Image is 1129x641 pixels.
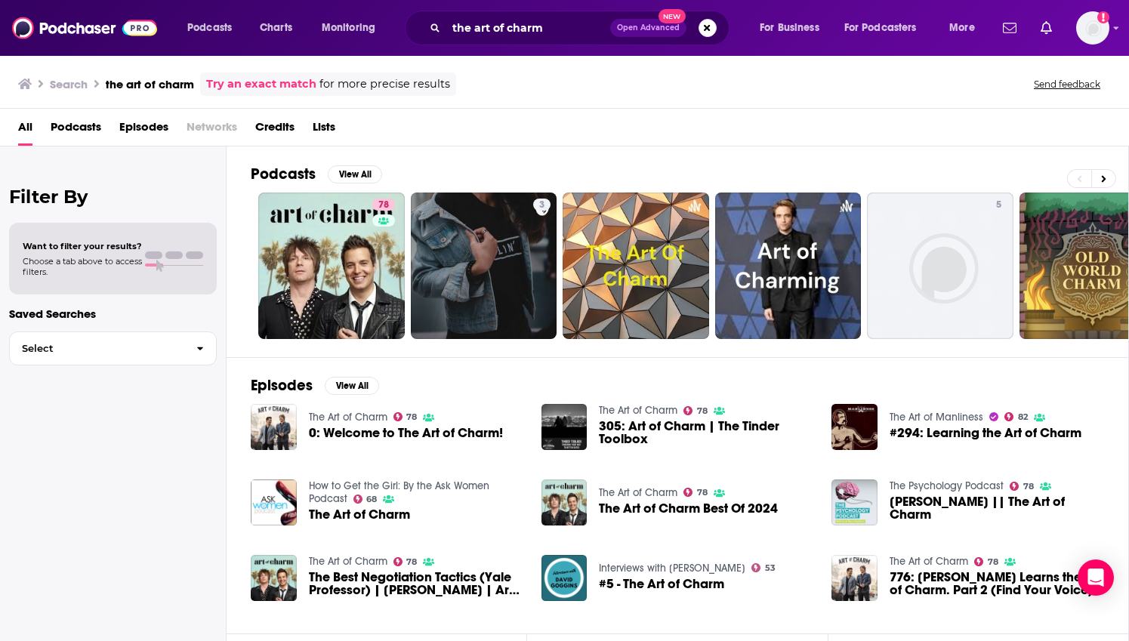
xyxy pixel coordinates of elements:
span: Select [10,344,184,353]
a: Try an exact match [206,76,316,93]
img: The Best Negotiation Tactics (Yale Professor) | Barry Nalebuff | Art of Charm [251,555,297,601]
span: For Podcasters [844,17,917,39]
svg: Add a profile image [1097,11,1109,23]
a: The Best Negotiation Tactics (Yale Professor) | Barry Nalebuff | Art of Charm [309,571,523,596]
a: The Art of Manliness [890,411,983,424]
a: 68 [353,495,378,504]
button: Open AdvancedNew [610,19,686,37]
img: 776: Eric Weinstein Learns the Art of Charm. Part 2 (Find Your Voice) [831,555,878,601]
a: 78 [683,488,708,497]
button: View All [325,377,379,395]
h3: Search [50,77,88,91]
span: Monitoring [322,17,375,39]
button: open menu [749,16,838,40]
button: open menu [834,16,939,40]
a: Credits [255,115,295,146]
a: 776: Eric Weinstein Learns the Art of Charm. Part 2 (Find Your Voice) [890,571,1104,596]
img: Jordan Harbinger || The Art of Charm [831,479,878,525]
span: 78 [988,559,998,565]
a: 53 [751,563,776,572]
a: Interviews with David Goggins [599,562,745,575]
a: 5 [867,193,1013,339]
a: EpisodesView All [251,376,379,395]
span: 82 [1018,414,1028,421]
button: open menu [939,16,994,40]
img: Podchaser - Follow, Share and Rate Podcasts [12,14,157,42]
span: 68 [366,496,377,503]
span: 53 [765,565,776,572]
span: 78 [406,559,417,565]
div: Open Intercom Messenger [1078,559,1114,596]
button: open menu [311,16,395,40]
a: PodcastsView All [251,165,382,183]
img: 305: Art of Charm | The Tinder Toolbox [541,404,588,450]
a: Charts [250,16,301,40]
a: Episodes [119,115,168,146]
a: 3 [533,199,551,211]
span: 776: [PERSON_NAME] Learns the Art of Charm. Part 2 (Find Your Voice) [890,571,1104,596]
span: Charts [260,17,292,39]
span: 5 [996,198,1001,213]
span: 78 [697,489,708,496]
span: 78 [406,414,417,421]
a: The Art of Charm [890,555,968,568]
a: The Psychology Podcast [890,479,1004,492]
span: [PERSON_NAME] || The Art of Charm [890,495,1104,521]
a: 0: Welcome to The Art of Charm! [309,427,503,439]
span: The Art of Charm Best Of 2024 [599,502,778,515]
img: 0: Welcome to The Art of Charm! [251,404,297,450]
a: All [18,115,32,146]
a: #294: Learning the Art of Charm [831,404,878,450]
a: The Art of Charm [309,555,387,568]
a: Show notifications dropdown [997,15,1023,41]
span: Networks [187,115,237,146]
a: Lists [313,115,335,146]
span: For Business [760,17,819,39]
a: Podcasts [51,115,101,146]
button: open menu [177,16,251,40]
a: 78 [1010,482,1034,491]
a: 78 [372,199,395,211]
span: 78 [1023,483,1034,490]
a: 305: Art of Charm | The Tinder Toolbox [599,420,813,445]
a: 78 [683,406,708,415]
button: Show profile menu [1076,11,1109,45]
img: The Art of Charm [251,479,297,525]
img: The Art of Charm Best Of 2024 [541,479,588,525]
a: 3 [411,193,557,339]
span: New [659,9,686,23]
a: #294: Learning the Art of Charm [890,427,1081,439]
span: Logged in as brandondfp [1076,11,1109,45]
a: 78 [393,557,418,566]
span: Podcasts [187,17,232,39]
a: The Art of Charm [599,486,677,499]
span: Want to filter your results? [23,241,142,251]
a: Jordan Harbinger || The Art of Charm [890,495,1104,521]
input: Search podcasts, credits, & more... [446,16,610,40]
span: 3 [539,198,544,213]
div: Search podcasts, credits, & more... [419,11,744,45]
span: More [949,17,975,39]
h2: Filter By [9,186,217,208]
span: for more precise results [319,76,450,93]
span: #5 - The Art of Charm [599,578,724,590]
img: #5 - The Art of Charm [541,555,588,601]
span: 78 [697,408,708,414]
a: 78 [393,412,418,421]
span: 78 [378,198,389,213]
